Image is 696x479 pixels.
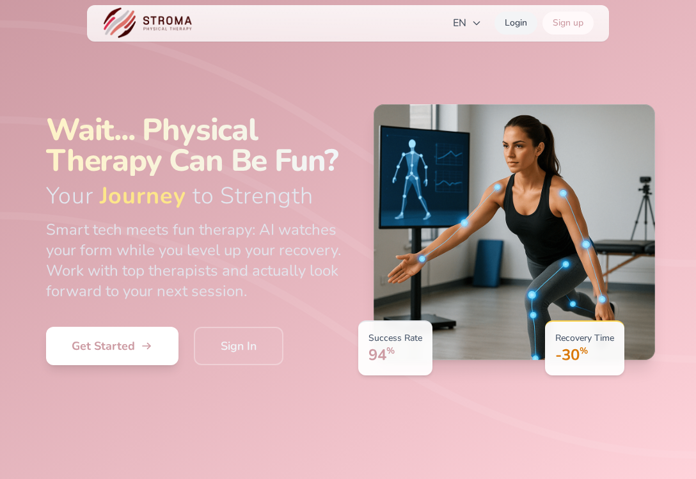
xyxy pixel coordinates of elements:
[100,180,186,212] span: Journey
[542,12,594,35] a: Sign up
[368,332,422,345] p: Success Rate
[46,327,178,365] a: Get Started
[102,5,194,41] img: STROMA logo
[46,184,348,209] span: Your to Strength
[494,12,537,35] a: Login
[194,327,283,365] a: Sign In
[453,15,482,31] span: EN
[46,114,348,176] span: Wait... Physical Therapy Can Be Fun?
[445,10,489,36] button: EN
[72,337,153,355] span: Get Started
[368,345,422,365] p: 94
[46,219,348,301] p: Smart tech meets fun therapy: AI watches your form while you level up your recovery. Work with to...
